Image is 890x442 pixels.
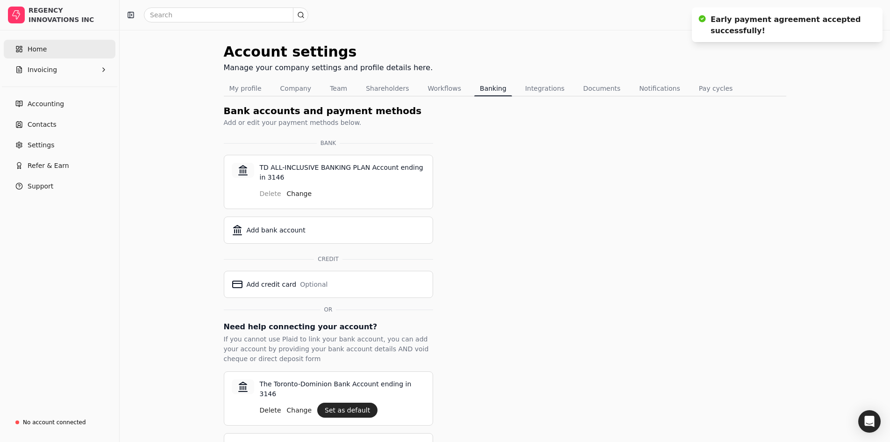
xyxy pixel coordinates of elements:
[4,40,115,58] a: Home
[224,321,433,333] div: Need help connecting your account?
[224,62,433,73] div: Manage your company settings and profile details here.
[318,255,338,263] span: CREDIT
[4,60,115,79] button: Invoicing
[28,161,69,171] span: Refer & Earn
[324,81,353,96] button: Team
[224,104,433,118] div: Bank accounts and payment methods
[224,334,433,364] div: If you cannot use Plaid to link your bank account, you can add your account by providing your ban...
[224,271,433,298] button: Add credit cardOptional
[4,136,115,154] a: Settings
[144,7,308,22] input: Search
[4,115,115,134] a: Contacts
[28,181,53,191] span: Support
[23,418,86,427] div: No account connected
[28,44,47,54] span: Home
[360,81,414,96] button: Shareholders
[28,99,64,109] span: Accounting
[4,177,115,196] button: Support
[287,403,312,418] button: Change
[247,225,306,235] div: Add bank account
[224,81,267,96] button: My profile
[711,14,864,36] div: Early payment agreement accepted successfully!
[858,410,881,433] div: Open Intercom Messenger
[520,81,570,96] button: Integrations
[28,65,57,75] span: Invoicing
[320,139,336,147] span: BANK
[287,186,312,201] button: Change
[247,280,297,290] div: Add credit card
[577,81,626,96] button: Documents
[317,403,377,418] button: Set as default
[28,140,54,150] span: Settings
[4,156,115,175] button: Refer & Earn
[634,81,686,96] button: Notifications
[260,379,425,399] p: The Toronto-Dominion Bank Account ending in 3146
[224,41,433,62] div: Account settings
[275,81,317,96] button: Company
[28,120,57,130] span: Contacts
[474,81,512,96] button: Banking
[4,94,115,113] a: Accounting
[324,305,333,314] span: OR
[224,118,433,128] div: Add or edit your payment methods below.
[260,163,425,182] p: TD ALL-INCLUSIVE BANKING PLAN Account ending in 3146
[224,81,786,96] nav: Tabs
[422,81,467,96] button: Workflows
[28,6,111,24] div: REGENCY INNOVATIONS INC
[693,81,739,96] button: Pay cycles
[4,414,115,431] a: No account connected
[300,280,328,290] div: Optional
[260,403,281,418] button: Delete
[224,217,433,244] button: Add bank account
